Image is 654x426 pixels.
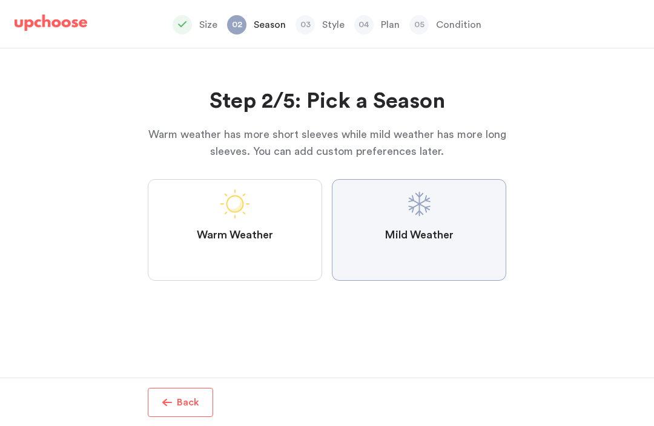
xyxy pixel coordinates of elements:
span: 05 [409,15,429,34]
span: Warm Weather [197,228,273,243]
span: 02 [227,15,246,34]
p: Season [254,18,286,32]
p: Warm weather has more short sleeves while mild weather has more long sleeves. You can add custom ... [148,126,506,160]
span: 03 [296,15,315,34]
button: Back [148,388,213,417]
span: Mild Weather [385,228,454,243]
p: Condition [436,18,481,32]
span: 04 [354,15,374,34]
h2: Step 2/5: Pick a Season [148,87,506,116]
p: Size [199,18,217,32]
p: Plan [381,18,400,32]
a: UpChoose [15,15,87,37]
p: Style [322,18,345,32]
img: UpChoose [15,15,87,31]
p: Back [177,395,199,410]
